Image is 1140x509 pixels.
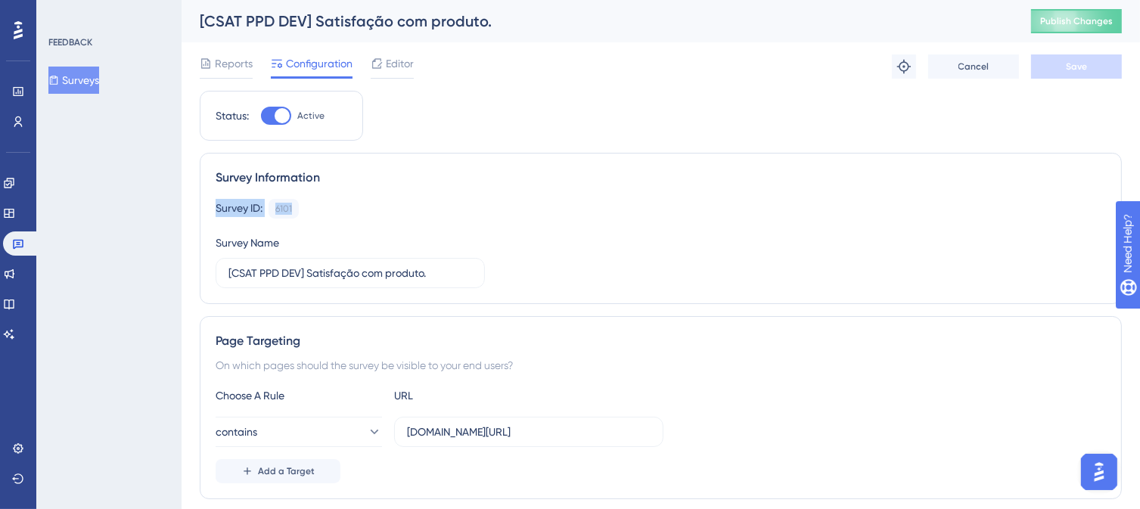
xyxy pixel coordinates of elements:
[216,386,382,405] div: Choose A Rule
[1066,61,1087,73] span: Save
[216,332,1106,350] div: Page Targeting
[958,61,989,73] span: Cancel
[200,11,993,32] div: [CSAT PPD DEV] Satisfação com produto.
[215,54,253,73] span: Reports
[216,423,257,441] span: contains
[394,386,561,405] div: URL
[216,356,1106,374] div: On which pages should the survey be visible to your end users?
[216,417,382,447] button: contains
[1031,54,1122,79] button: Save
[48,67,99,94] button: Surveys
[48,36,92,48] div: FEEDBACK
[216,199,262,219] div: Survey ID:
[286,54,353,73] span: Configuration
[1040,15,1113,27] span: Publish Changes
[228,265,472,281] input: Type your Survey name
[216,234,279,252] div: Survey Name
[1031,9,1122,33] button: Publish Changes
[216,459,340,483] button: Add a Target
[275,203,292,215] div: 6101
[928,54,1019,79] button: Cancel
[216,107,249,125] div: Status:
[297,110,325,122] span: Active
[258,465,315,477] span: Add a Target
[1076,449,1122,495] iframe: UserGuiding AI Assistant Launcher
[386,54,414,73] span: Editor
[407,424,651,440] input: yourwebsite.com/path
[36,4,95,22] span: Need Help?
[216,169,1106,187] div: Survey Information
